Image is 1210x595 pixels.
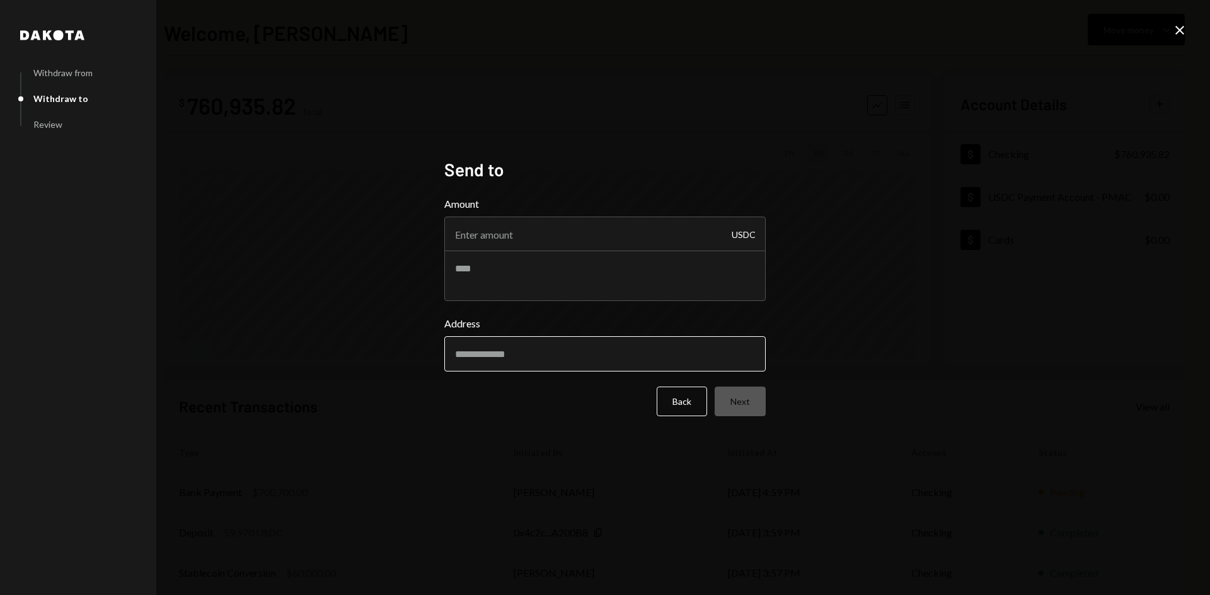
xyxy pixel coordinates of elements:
[33,67,93,78] div: Withdraw from
[444,316,766,331] label: Address
[33,93,88,104] div: Withdraw to
[657,387,707,416] button: Back
[444,196,766,212] label: Amount
[33,119,62,130] div: Review
[444,157,766,182] h2: Send to
[732,217,756,252] div: USDC
[444,217,766,252] input: Enter amount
